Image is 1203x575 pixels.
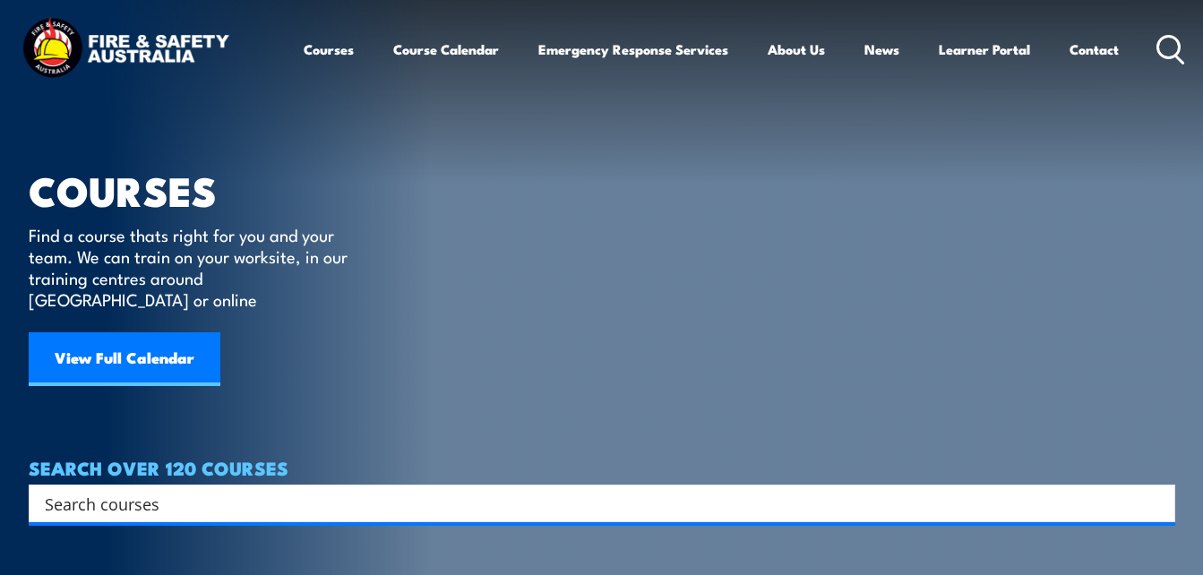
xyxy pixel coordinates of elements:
[29,172,374,207] h1: COURSES
[768,28,825,71] a: About Us
[29,224,356,310] p: Find a course thats right for you and your team. We can train on your worksite, in our training c...
[1144,491,1169,516] button: Search magnifier button
[29,332,220,386] a: View Full Calendar
[393,28,499,71] a: Course Calendar
[29,458,1175,477] h4: SEARCH OVER 120 COURSES
[939,28,1030,71] a: Learner Portal
[864,28,899,71] a: News
[304,28,354,71] a: Courses
[538,28,728,71] a: Emergency Response Services
[45,490,1136,517] input: Search input
[48,491,1139,516] form: Search form
[1070,28,1119,71] a: Contact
